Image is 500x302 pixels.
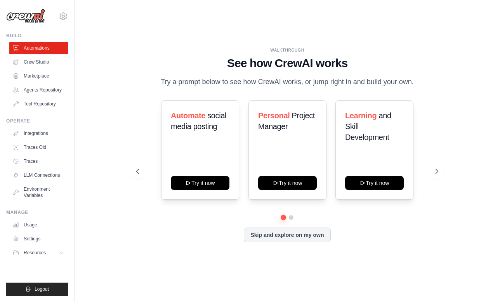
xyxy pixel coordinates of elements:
div: Operate [6,118,68,124]
button: Logout [6,283,68,296]
a: Integrations [9,127,68,140]
span: Resources [24,250,46,256]
img: Logo [6,9,45,24]
span: social media posting [171,111,226,131]
a: Environment Variables [9,183,68,202]
button: Try it now [171,176,229,190]
a: Automations [9,42,68,54]
div: Build [6,33,68,39]
a: Traces [9,155,68,167]
button: Try it now [258,176,317,190]
h1: See how CrewAI works [136,56,438,70]
a: Usage [9,219,68,231]
a: LLM Connections [9,169,68,181]
a: Traces Old [9,141,68,154]
a: Crew Studio [9,56,68,68]
span: Personal [258,111,290,120]
span: Automate [171,111,205,120]
button: Try it now [345,176,404,190]
button: Resources [9,247,68,259]
span: Learning [345,111,377,120]
a: Agents Repository [9,84,68,96]
button: Skip and explore on my own [244,228,330,242]
span: and Skill Development [345,111,391,142]
span: Project Manager [258,111,315,131]
div: Manage [6,209,68,216]
a: Marketplace [9,70,68,82]
a: Settings [9,233,68,245]
a: Tool Repository [9,98,68,110]
span: Logout [35,286,49,292]
p: Try a prompt below to see how CrewAI works, or jump right in and build your own. [157,76,418,88]
div: WALKTHROUGH [136,47,438,53]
